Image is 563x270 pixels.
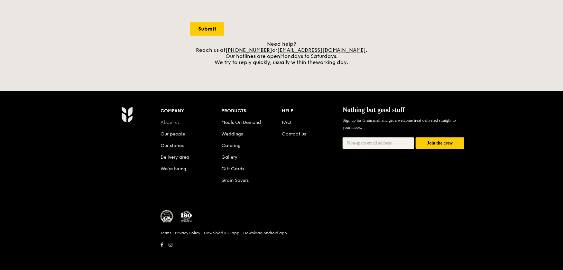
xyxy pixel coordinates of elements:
[277,47,366,53] a: [EMAIL_ADDRESS][DOMAIN_NAME]
[243,230,287,236] a: Download Android app
[161,210,173,223] img: MUIS Halal Certified
[204,230,239,236] a: Download iOS app
[175,230,200,236] a: Privacy Policy
[161,230,171,236] a: Terms
[280,53,337,59] span: Mondays to Saturdays.
[343,118,456,130] span: Sign up for Grain mail and get a welcome treat delivered straight to your inbox.
[221,107,282,116] div: Products
[226,47,272,53] a: [PHONE_NUMBER]
[96,249,467,255] h6: Revision
[121,107,133,123] img: Grain
[161,107,221,116] div: Company
[282,120,291,125] a: FAQ
[190,22,224,36] input: Submit
[180,210,193,223] img: ISO Certified
[416,137,464,149] button: Join the crew
[161,131,185,137] a: Our people
[343,137,414,149] input: Non-spam email address
[221,131,243,137] a: Weddings
[161,154,189,160] a: Delivery area
[343,106,405,113] span: Nothing but good stuff
[221,154,237,160] a: Gallery
[316,59,348,65] span: working day.
[161,166,186,172] a: We’re hiring
[161,120,180,125] a: About us
[282,131,306,137] a: Contact us
[161,143,184,148] a: Our stories
[190,41,373,65] div: Need help? Reach us at or . Our hotlines are open We try to reply quickly, usually within the
[282,107,343,116] div: Help
[221,178,249,183] a: Grain Savers
[221,143,241,148] a: Catering
[221,120,261,125] a: Meals On Demand
[221,166,244,172] a: Gift Cards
